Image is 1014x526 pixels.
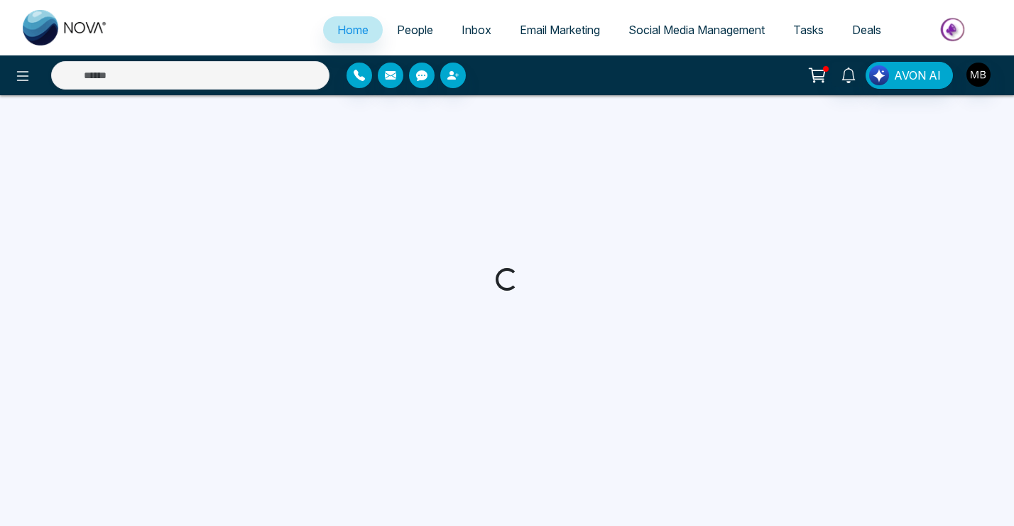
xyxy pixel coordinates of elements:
span: Email Marketing [520,23,600,37]
span: Deals [852,23,881,37]
a: Email Marketing [506,16,614,43]
img: User Avatar [966,63,991,87]
a: People [383,16,447,43]
a: Social Media Management [614,16,779,43]
img: Market-place.gif [903,14,1005,45]
span: People [397,23,433,37]
span: Social Media Management [628,23,765,37]
span: Inbox [462,23,491,37]
span: Tasks [793,23,824,37]
a: Deals [838,16,895,43]
img: Nova CRM Logo [23,10,108,45]
a: Home [323,16,383,43]
a: Tasks [779,16,838,43]
img: Lead Flow [869,65,889,85]
span: Home [337,23,369,37]
a: Inbox [447,16,506,43]
span: AVON AI [894,67,941,84]
button: AVON AI [866,62,953,89]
